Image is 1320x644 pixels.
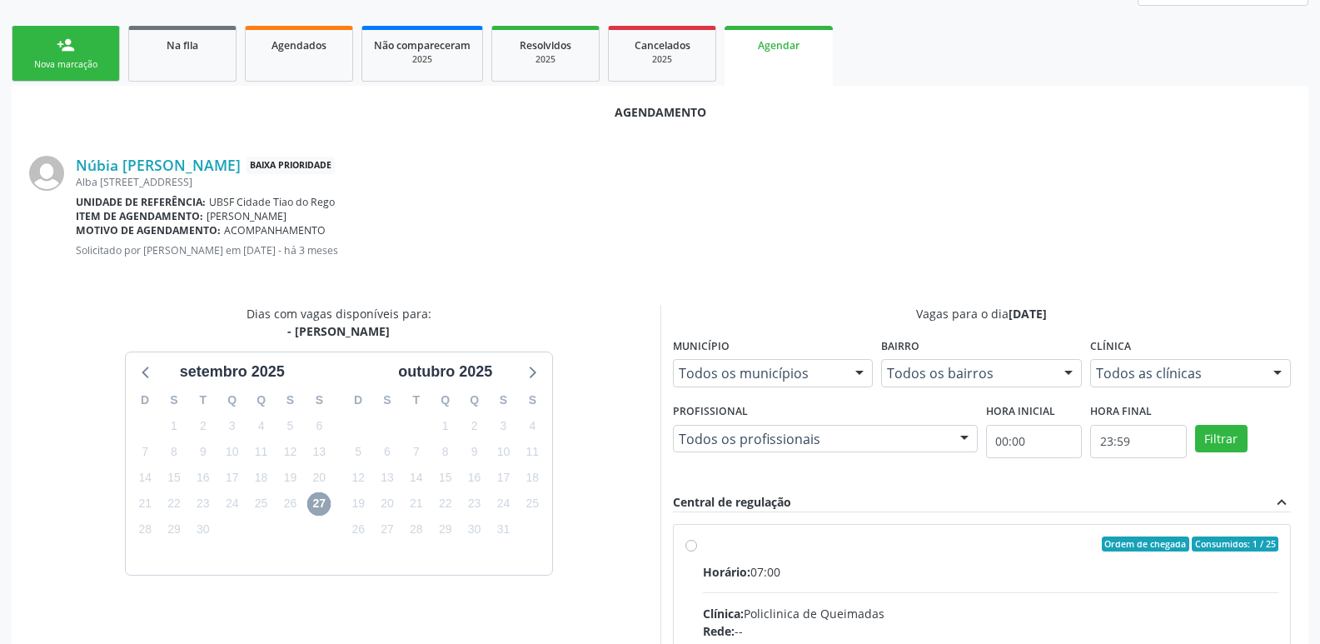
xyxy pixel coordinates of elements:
span: segunda-feira, 29 de setembro de 2025 [162,518,186,542]
span: quinta-feira, 9 de outubro de 2025 [463,440,486,463]
span: sexta-feira, 10 de outubro de 2025 [491,440,515,463]
span: sábado, 11 de outubro de 2025 [521,440,544,463]
span: Rede: [703,623,735,639]
b: Item de agendamento: [76,209,203,223]
span: Horário: [703,564,750,580]
label: Clínica [1090,334,1131,360]
span: sexta-feira, 19 de setembro de 2025 [278,467,301,490]
span: quarta-feira, 3 de setembro de 2025 [221,414,244,437]
label: Hora final [1090,399,1152,425]
span: Ordem de chegada [1102,537,1189,552]
span: domingo, 14 de setembro de 2025 [133,467,157,490]
span: quinta-feira, 23 de outubro de 2025 [463,492,486,516]
div: S [489,387,518,413]
span: quinta-feira, 16 de outubro de 2025 [463,467,486,490]
div: T [401,387,431,413]
span: Clínica: [703,606,744,622]
div: Dias com vagas disponíveis para: [247,305,431,340]
span: segunda-feira, 15 de setembro de 2025 [162,467,186,490]
span: terça-feira, 9 de setembro de 2025 [192,440,215,463]
div: Q [431,387,460,413]
span: Baixa Prioridade [247,157,335,174]
div: S [373,387,402,413]
div: T [188,387,217,413]
span: domingo, 26 de outubro de 2025 [346,518,370,542]
div: person_add [57,36,75,54]
div: 2025 [374,53,471,66]
label: Profissional [673,399,748,425]
div: Policlinica de Queimadas [703,605,1279,622]
div: 2025 [620,53,704,66]
span: quinta-feira, 25 de setembro de 2025 [250,492,273,516]
span: Todos os bairros [887,365,1048,382]
span: quinta-feira, 4 de setembro de 2025 [250,414,273,437]
div: Nova marcação [24,58,107,71]
span: domingo, 28 de setembro de 2025 [133,518,157,542]
div: Q [217,387,247,413]
label: Bairro [881,334,919,360]
span: [PERSON_NAME] [207,209,286,223]
span: domingo, 5 de outubro de 2025 [346,440,370,463]
span: terça-feira, 2 de setembro de 2025 [192,414,215,437]
b: Motivo de agendamento: [76,223,221,237]
div: Central de regulação [673,493,791,512]
span: domingo, 7 de setembro de 2025 [133,440,157,463]
div: D [344,387,373,413]
span: quarta-feira, 29 de outubro de 2025 [434,518,457,542]
span: terça-feira, 21 de outubro de 2025 [405,492,428,516]
span: domingo, 19 de outubro de 2025 [346,492,370,516]
span: Consumidos: 1 / 25 [1192,537,1278,552]
span: sexta-feira, 5 de setembro de 2025 [278,414,301,437]
span: quarta-feira, 15 de outubro de 2025 [434,467,457,490]
div: outubro 2025 [391,361,499,383]
span: sábado, 18 de outubro de 2025 [521,467,544,490]
div: setembro 2025 [173,361,291,383]
span: Cancelados [635,38,690,52]
span: UBSF Cidade Tiao do Rego [209,195,335,209]
span: Agendar [758,38,799,52]
span: sexta-feira, 17 de outubro de 2025 [491,467,515,490]
span: segunda-feira, 13 de outubro de 2025 [376,467,399,490]
div: -- [703,622,1279,640]
span: Todos as clínicas [1096,365,1257,382]
div: S [276,387,305,413]
span: domingo, 21 de setembro de 2025 [133,492,157,516]
div: Agendamento [29,103,1291,121]
span: terça-feira, 7 de outubro de 2025 [405,440,428,463]
input: Selecione o horário [1090,425,1186,458]
label: Município [673,334,730,360]
span: ACOMPANHAMENTO [224,223,326,237]
div: Alba [STREET_ADDRESS] [76,175,1291,189]
span: terça-feira, 23 de setembro de 2025 [192,492,215,516]
span: [DATE] [1009,306,1047,322]
div: Vagas para o dia [673,305,1292,322]
div: 2025 [504,53,587,66]
span: sexta-feira, 3 de outubro de 2025 [491,414,515,437]
span: quinta-feira, 2 de outubro de 2025 [463,414,486,437]
span: quarta-feira, 1 de outubro de 2025 [434,414,457,437]
i: expand_less [1273,493,1291,512]
span: Todos os profissionais [679,431,944,447]
span: sábado, 20 de setembro de 2025 [307,467,331,490]
span: sábado, 27 de setembro de 2025 [307,492,331,516]
span: quarta-feira, 10 de setembro de 2025 [221,440,244,463]
span: sábado, 13 de setembro de 2025 [307,440,331,463]
div: Q [460,387,489,413]
span: quinta-feira, 11 de setembro de 2025 [250,440,273,463]
p: Solicitado por [PERSON_NAME] em [DATE] - há 3 meses [76,243,1291,257]
img: img [29,156,64,191]
span: terça-feira, 28 de outubro de 2025 [405,518,428,542]
span: sexta-feira, 24 de outubro de 2025 [491,492,515,516]
span: domingo, 12 de outubro de 2025 [346,467,370,490]
span: quarta-feira, 8 de outubro de 2025 [434,440,457,463]
div: D [131,387,160,413]
span: sábado, 4 de outubro de 2025 [521,414,544,437]
span: quarta-feira, 24 de setembro de 2025 [221,492,244,516]
span: quinta-feira, 18 de setembro de 2025 [250,467,273,490]
span: sexta-feira, 31 de outubro de 2025 [491,518,515,542]
span: Resolvidos [520,38,571,52]
span: sexta-feira, 26 de setembro de 2025 [278,492,301,516]
span: Agendados [271,38,326,52]
div: - [PERSON_NAME] [247,322,431,340]
div: S [518,387,547,413]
